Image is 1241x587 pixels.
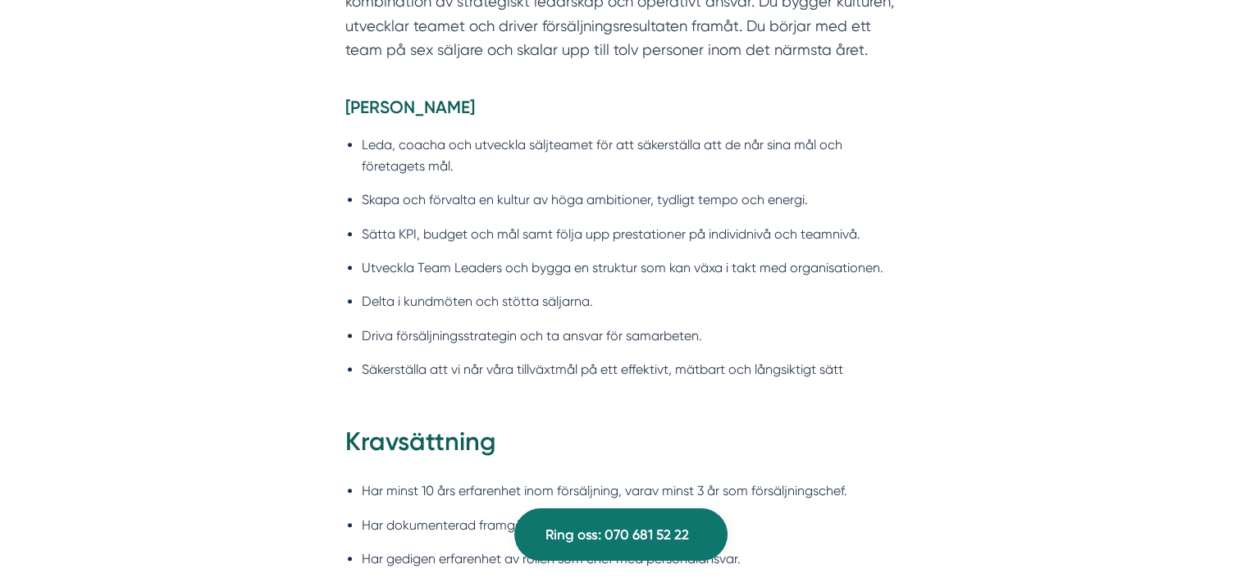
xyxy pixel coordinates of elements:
[362,257,897,278] li: Utveckla Team Leaders och bygga en struktur som kan växa i takt med organisationen.
[362,548,897,569] li: Har gedigen erfarenhet av rollen som chef med personalansvar.
[545,524,689,546] span: Ring oss: 070 681 52 22
[362,291,897,312] li: Delta i kundmöten och stötta säljarna.
[362,189,897,210] li: Skapa och förvalta en kultur av höga ambitioner, tydligt tempo och energi.
[514,508,728,561] a: Ring oss: 070 681 52 22
[362,224,897,244] li: Sätta KPI, budget och mål samt följa upp prestationer på individnivå och teamnivå.
[362,515,897,535] li: Har dokumenterad framgång inom försäljning.
[345,97,475,117] strong: [PERSON_NAME]
[362,134,897,176] li: Leda, coacha och utveckla säljteamet för att säkerställa att de når sina mål och företagets mål.
[362,359,897,380] li: Säkerställa att vi når våra tillväxtmål på ett effektivt, mätbart och långsiktigt sätt
[362,325,897,346] li: Driva försäljningsstrategin och ta ansvar för samarbeten.
[345,424,897,470] h2: Kravsättning
[362,480,897,501] li: Har minst 10 års erfarenhet inom försäljning, varav minst 3 år som försäljningschef.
